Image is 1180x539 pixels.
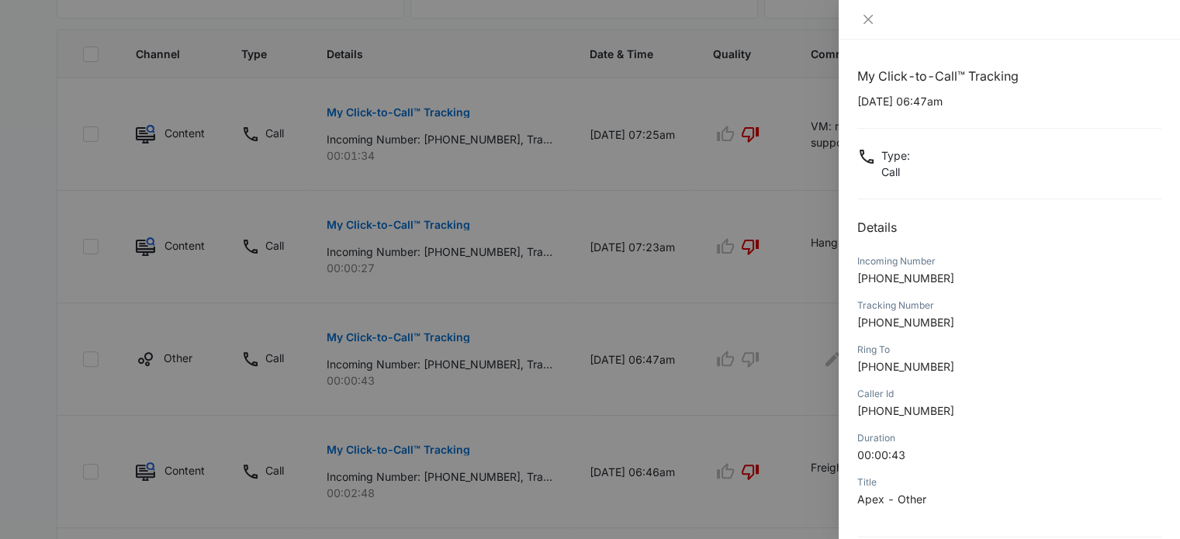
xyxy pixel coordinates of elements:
[857,343,1161,357] div: Ring To
[857,316,954,329] span: [PHONE_NUMBER]
[857,404,954,417] span: [PHONE_NUMBER]
[881,147,910,164] p: Type :
[857,271,954,285] span: [PHONE_NUMBER]
[857,475,1161,489] div: Title
[857,431,1161,445] div: Duration
[857,492,926,506] span: Apex - Other
[857,360,954,373] span: [PHONE_NUMBER]
[862,13,874,26] span: close
[857,299,1161,313] div: Tracking Number
[857,387,1161,401] div: Caller Id
[881,164,910,180] p: Call
[857,448,905,461] span: 00:00:43
[857,67,1161,85] h1: My Click-to-Call™ Tracking
[857,12,879,26] button: Close
[857,93,1161,109] p: [DATE] 06:47am
[857,218,1161,237] h2: Details
[857,254,1161,268] div: Incoming Number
